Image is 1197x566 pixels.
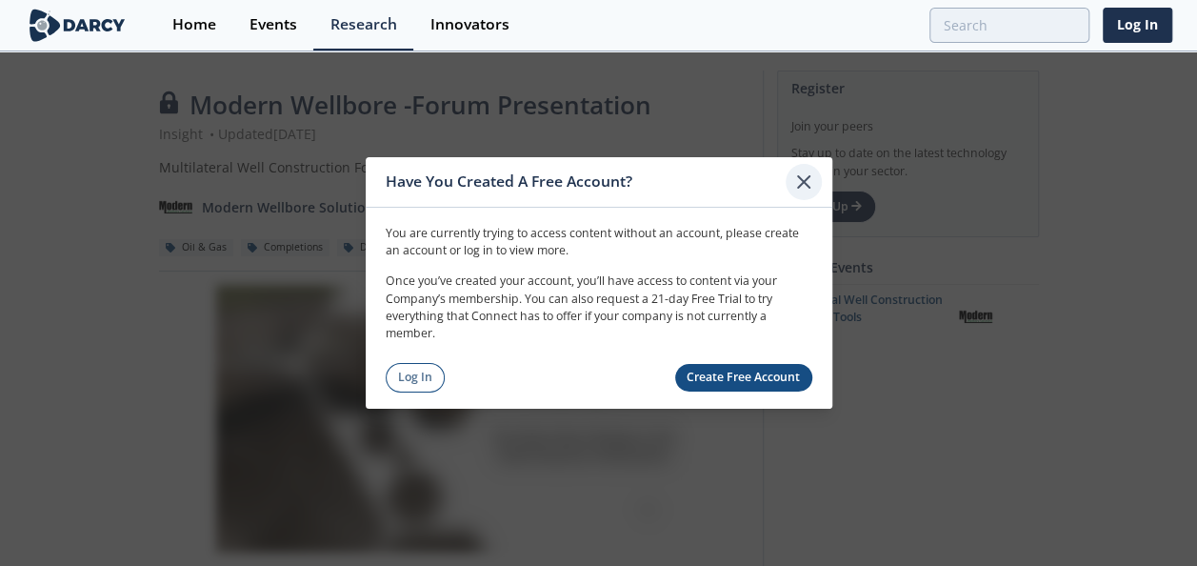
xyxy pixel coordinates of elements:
a: Log In [386,363,446,393]
p: You are currently trying to access content without an account, please create an account or log in... [386,224,812,259]
a: Create Free Account [675,364,812,392]
div: Events [249,17,297,32]
p: Once you’ve created your account, you’ll have access to content via your Company’s membership. Yo... [386,273,812,343]
img: logo-wide.svg [26,9,130,42]
div: Research [330,17,397,32]
div: Home [172,17,216,32]
input: Advanced Search [929,8,1089,43]
a: Log In [1103,8,1172,43]
div: Innovators [430,17,509,32]
div: Have You Created A Free Account? [386,164,787,200]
